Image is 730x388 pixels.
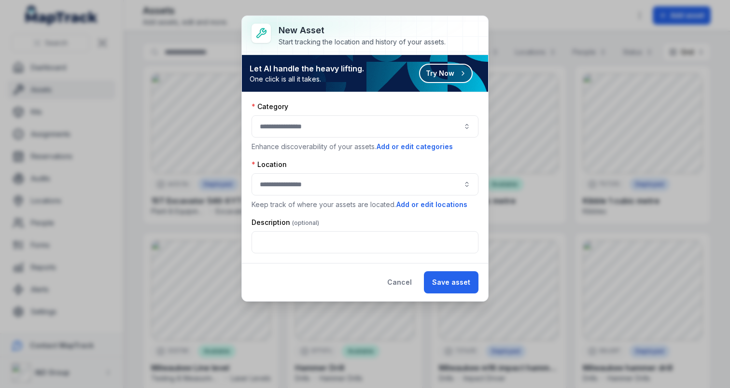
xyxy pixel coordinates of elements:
[252,199,478,210] p: Keep track of where your assets are located.
[379,271,420,293] button: Cancel
[424,271,478,293] button: Save asset
[250,74,364,84] span: One click is all it takes.
[252,218,319,227] label: Description
[250,63,364,74] strong: Let AI handle the heavy lifting.
[376,141,453,152] button: Add or edit categories
[419,64,473,83] button: Try Now
[396,199,468,210] button: Add or edit locations
[252,160,287,169] label: Location
[279,24,446,37] h3: New asset
[252,102,288,111] label: Category
[252,141,478,152] p: Enhance discoverability of your assets.
[279,37,446,47] div: Start tracking the location and history of your assets.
